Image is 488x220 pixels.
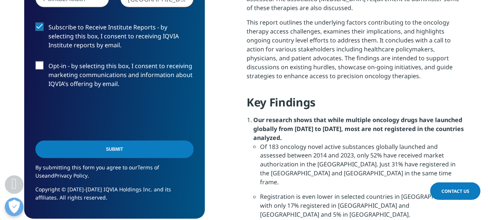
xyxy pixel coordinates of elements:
[35,23,194,54] label: Subscribe to Receive Institute Reports - by selecting this box, I consent to receiving IQVIA Inst...
[54,172,88,179] a: Privacy Policy
[35,164,194,186] p: By submitting this form you agree to our and .
[35,141,194,158] input: Submit
[260,142,464,192] li: Of 183 oncology novel active substances globally launched and assessed between 2014 and 2023, onl...
[35,186,194,208] p: Copyright © [DATE]-[DATE] IQVIA Holdings Inc. and its affiliates. All rights reserved.
[35,100,149,129] iframe: reCAPTCHA
[5,198,23,216] button: Open Preferences
[430,182,481,200] a: Contact Us
[441,188,469,194] span: Contact Us
[253,116,464,142] strong: Our research shows that while multiple oncology drugs have launched globally from [DATE] to [DATE...
[247,18,464,86] p: This report outlines the underlying factors contributing to the oncology therapy access challenge...
[247,95,464,115] h4: Key Findings
[35,61,194,92] label: Opt-in - by selecting this box, I consent to receiving marketing communications and information a...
